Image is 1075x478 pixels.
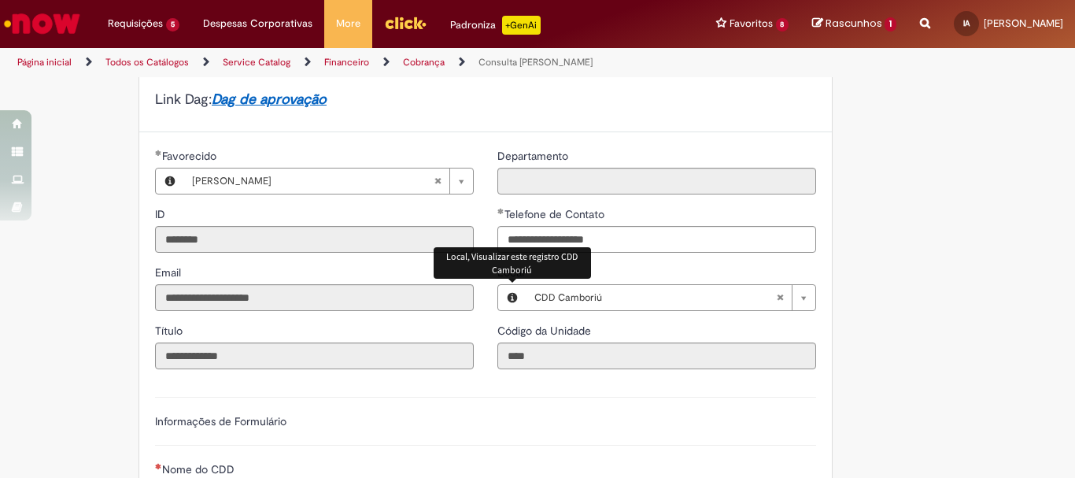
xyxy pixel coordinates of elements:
[155,92,816,108] h4: Link Dag:
[826,16,882,31] span: Rascunhos
[497,226,816,253] input: Telefone de Contato
[12,48,705,77] ul: Trilhas de página
[502,16,541,35] p: +GenAi
[156,169,184,194] button: Favorecido, Visualizar este registro Isabela Rocha Andre
[885,17,896,31] span: 1
[497,343,816,369] input: Código da Unidade
[155,343,474,369] input: Título
[223,56,290,69] a: Service Catalog
[17,56,72,69] a: Página inicial
[497,168,816,195] input: Departamento
[166,18,179,31] span: 5
[192,169,434,194] span: [PERSON_NAME]
[450,16,541,35] div: Padroniza
[434,247,591,279] div: Local, Visualizar este registro CDD Camboriú
[504,207,608,221] span: Telefone de Contato
[155,463,162,469] span: Necessários
[963,18,970,28] span: IA
[403,56,445,69] a: Cobrança
[534,285,776,310] span: CDD Camboriú
[768,285,792,310] abbr: Limpar campo Local
[203,16,312,31] span: Despesas Corporativas
[384,11,427,35] img: click_logo_yellow_360x200.png
[497,323,594,339] label: Somente leitura - Código da Unidade
[108,16,163,31] span: Requisições
[162,462,238,476] span: Nome do CDD
[324,56,369,69] a: Financeiro
[155,150,162,156] span: Obrigatório Preenchido
[498,285,526,310] button: Local, Visualizar este registro CDD Camboriú
[184,169,473,194] a: [PERSON_NAME]Limpar campo Favorecido
[984,17,1063,30] span: [PERSON_NAME]
[155,284,474,311] input: Email
[155,226,474,253] input: ID
[812,17,896,31] a: Rascunhos
[105,56,189,69] a: Todos os Catálogos
[478,56,593,69] a: Consulta [PERSON_NAME]
[2,8,83,39] img: ServiceNow
[155,414,286,428] label: Informações de Formulário
[336,16,360,31] span: More
[526,285,815,310] a: CDD CamboriúLimpar campo Local
[155,265,184,280] label: Somente leitura - Email
[426,169,449,194] abbr: Limpar campo Favorecido
[730,16,773,31] span: Favoritos
[497,149,571,163] span: Somente leitura - Departamento
[155,207,168,221] span: Somente leitura - ID
[155,323,186,339] label: Somente leitura - Título
[776,18,789,31] span: 8
[155,206,168,222] label: Somente leitura - ID
[497,148,571,164] label: Somente leitura - Departamento
[212,91,327,109] a: Dag de aprovação
[497,208,504,214] span: Obrigatório Preenchido
[155,265,184,280] span: Somente leitura - Email
[162,149,220,163] span: Necessários - Favorecido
